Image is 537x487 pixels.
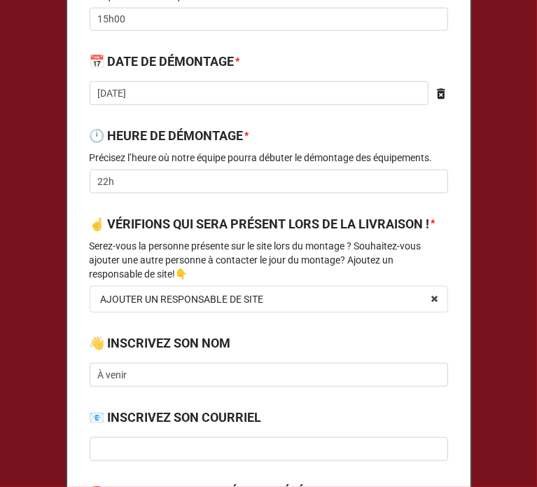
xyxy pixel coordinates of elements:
[90,408,262,427] label: 📧 INSCRIVEZ SON COURRIEL
[90,151,448,165] p: Précisez l’heure où notre équipe pourra débuter le démontage des équipements.
[101,294,264,304] div: AJOUTER UN RESPONSABLE DE SITE
[90,52,235,71] label: 📅 DATE DE DÉMONTAGE
[90,126,244,146] label: 🕛 HEURE DE DÉMONTAGE
[90,334,231,353] label: 👋 INSCRIVEZ SON NOM
[90,214,430,234] label: ☝️ VÉRIFIONS QUI SERA PRÉSENT LORS DE LA LIVRAISON !
[90,81,428,105] input: Date
[90,239,448,281] p: Serez-vous la personne présente sur le site lors du montage ? Souhaitez-vous ajouter une autre pe...
[176,268,188,280] a: 👇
